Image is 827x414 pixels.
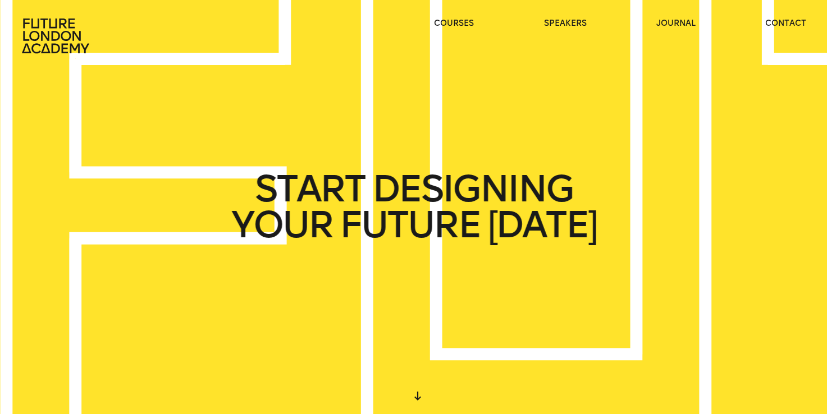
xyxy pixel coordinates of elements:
[765,18,806,29] a: contact
[434,18,474,29] a: courses
[372,171,572,207] span: DESIGNING
[231,207,332,243] span: YOUR
[254,171,364,207] span: START
[487,207,596,243] span: [DATE]
[656,18,696,29] a: journal
[544,18,587,29] a: speakers
[340,207,480,243] span: FUTURE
